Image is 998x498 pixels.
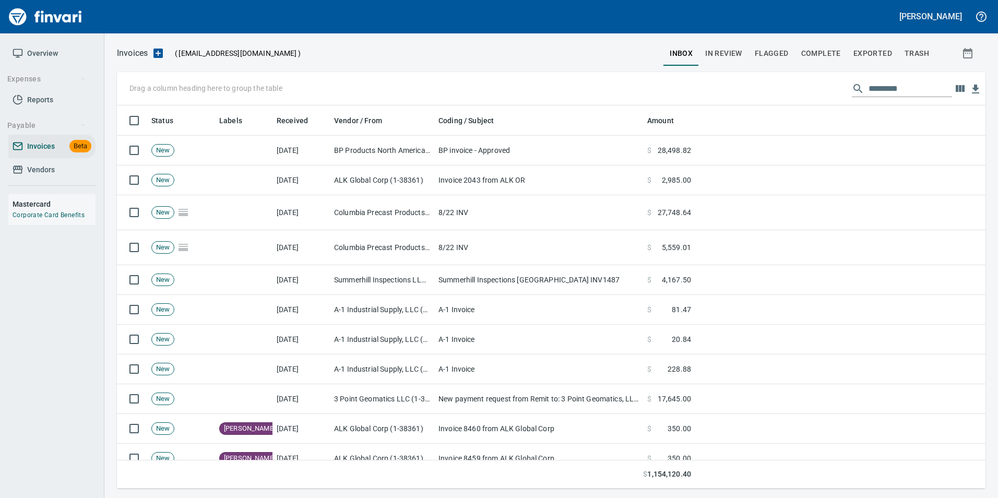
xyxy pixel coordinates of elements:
[272,384,330,414] td: [DATE]
[219,114,256,127] span: Labels
[330,414,434,444] td: ALK Global Corp (1-38361)
[151,114,173,127] span: Status
[330,136,434,165] td: BP Products North America Inc. (1-39953)
[27,140,55,153] span: Invoices
[177,48,298,58] span: [EMAIL_ADDRESS][DOMAIN_NAME]
[434,325,643,354] td: A-1 Invoice
[330,165,434,195] td: ALK Global Corp (1-38361)
[330,195,434,230] td: Columbia Precast Products, LLC (1-22007)
[7,119,86,132] span: Payable
[272,165,330,195] td: [DATE]
[272,414,330,444] td: [DATE]
[647,175,651,185] span: $
[152,454,174,464] span: New
[668,364,691,374] span: 228.88
[330,325,434,354] td: A-1 Industrial Supply, LLC (1-29744)
[152,305,174,315] span: New
[152,175,174,185] span: New
[220,454,279,464] span: [PERSON_NAME]
[152,394,174,404] span: New
[434,354,643,384] td: A-1 Invoice
[330,384,434,414] td: 3 Point Geomatics LLC (1-39938)
[668,423,691,434] span: 350.00
[272,295,330,325] td: [DATE]
[330,354,434,384] td: A-1 Industrial Supply, LLC (1-29744)
[219,114,242,127] span: Labels
[672,304,691,315] span: 81.47
[277,114,308,127] span: Received
[330,295,434,325] td: A-1 Industrial Supply, LLC (1-29744)
[169,48,301,58] p: ( )
[853,47,892,60] span: Exported
[672,334,691,345] span: 20.84
[27,47,58,60] span: Overview
[647,275,651,285] span: $
[434,444,643,473] td: Invoice 8459 from ALK Global Corp
[272,265,330,295] td: [DATE]
[152,146,174,156] span: New
[434,295,643,325] td: A-1 Invoice
[952,81,968,97] button: Choose columns to display
[434,414,643,444] td: Invoice 8460 from ALK Global Corp
[152,208,174,218] span: New
[438,114,507,127] span: Coding / Subject
[330,230,434,265] td: Columbia Precast Products, LLC (1-22007)
[668,453,691,464] span: 350.00
[117,47,148,60] nav: breadcrumb
[152,364,174,374] span: New
[174,208,192,216] span: Pages Split
[647,145,651,156] span: $
[647,453,651,464] span: $
[8,42,96,65] a: Overview
[27,93,53,106] span: Reports
[8,88,96,112] a: Reports
[272,195,330,230] td: [DATE]
[647,207,651,218] span: $
[13,198,96,210] h6: Mastercard
[434,195,643,230] td: 8/22 INV
[434,265,643,295] td: Summerhill Inspections [GEOGRAPHIC_DATA] INV1487
[755,47,789,60] span: Flagged
[643,469,647,480] span: $
[905,47,929,60] span: trash
[152,424,174,434] span: New
[330,444,434,473] td: ALK Global Corp (1-38361)
[662,275,691,285] span: 4,167.50
[3,116,90,135] button: Payable
[899,11,962,22] h5: [PERSON_NAME]
[658,394,691,404] span: 17,645.00
[152,335,174,345] span: New
[438,114,494,127] span: Coding / Subject
[670,47,693,60] span: inbox
[8,158,96,182] a: Vendors
[129,83,282,93] p: Drag a column heading here to group the table
[272,325,330,354] td: [DATE]
[272,354,330,384] td: [DATE]
[151,114,187,127] span: Status
[272,230,330,265] td: [DATE]
[3,69,90,89] button: Expenses
[647,469,691,480] span: 1,154,120.40
[277,114,322,127] span: Received
[647,364,651,374] span: $
[6,4,85,29] a: Finvari
[272,136,330,165] td: [DATE]
[647,394,651,404] span: $
[897,8,965,25] button: [PERSON_NAME]
[662,175,691,185] span: 2,985.00
[801,47,841,60] span: Complete
[334,114,396,127] span: Vendor / From
[13,211,85,219] a: Corporate Card Benefits
[434,230,643,265] td: 8/22 INV
[968,81,983,97] button: Download Table
[647,242,651,253] span: $
[272,444,330,473] td: [DATE]
[148,47,169,60] button: Upload an Invoice
[434,136,643,165] td: BP invoice - Approved
[705,47,742,60] span: In Review
[647,423,651,434] span: $
[334,114,382,127] span: Vendor / From
[434,384,643,414] td: New payment request from Remit to: 3 Point Geomatics, LLC - invoice 252007.4007-2
[152,243,174,253] span: New
[662,242,691,253] span: 5,559.01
